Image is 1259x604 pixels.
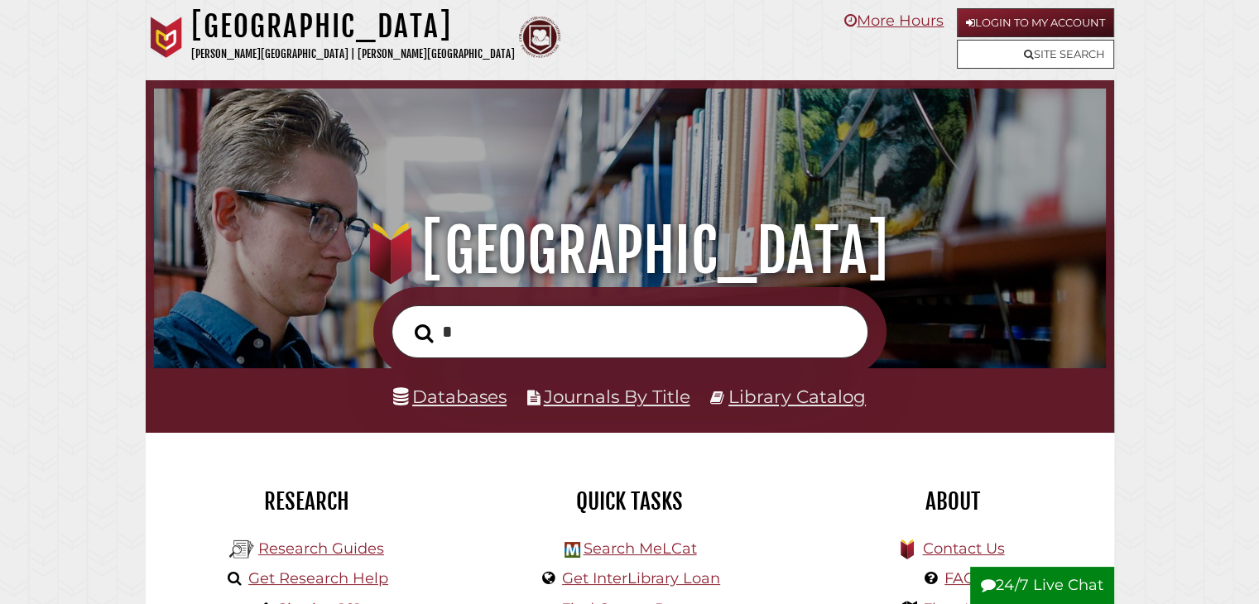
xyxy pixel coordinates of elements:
[172,214,1086,287] h1: [GEOGRAPHIC_DATA]
[158,487,456,515] h2: Research
[804,487,1102,515] h2: About
[191,8,515,45] h1: [GEOGRAPHIC_DATA]
[415,323,434,343] i: Search
[844,12,944,30] a: More Hours
[583,539,696,558] a: Search MeLCat
[146,17,187,58] img: Calvin University
[519,17,560,58] img: Calvin Theological Seminary
[258,539,384,558] a: Research Guides
[957,8,1114,37] a: Login to My Account
[957,40,1114,69] a: Site Search
[191,45,515,64] p: [PERSON_NAME][GEOGRAPHIC_DATA] | [PERSON_NAME][GEOGRAPHIC_DATA]
[922,539,1004,558] a: Contact Us
[728,386,866,407] a: Library Catalog
[406,319,442,348] button: Search
[565,542,580,558] img: Hekman Library Logo
[944,569,983,587] a: FAQs
[544,386,690,407] a: Journals By Title
[248,569,388,587] a: Get Research Help
[562,569,720,587] a: Get InterLibrary Loan
[481,487,779,515] h2: Quick Tasks
[393,386,507,407] a: Databases
[229,537,254,562] img: Hekman Library Logo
